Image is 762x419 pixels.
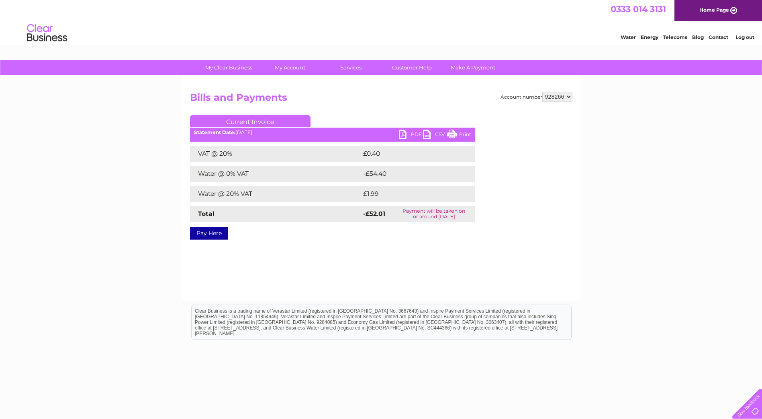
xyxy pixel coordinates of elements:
[27,21,67,45] img: logo.png
[692,34,704,40] a: Blog
[190,130,475,135] div: [DATE]
[447,130,471,141] a: Print
[663,34,687,40] a: Telecoms
[198,210,215,218] strong: Total
[190,146,361,162] td: VAT @ 20%
[440,60,506,75] a: Make A Payment
[709,34,728,40] a: Contact
[190,92,572,107] h2: Bills and Payments
[621,34,636,40] a: Water
[361,166,461,182] td: -£54.40
[190,115,311,127] a: Current Invoice
[423,130,447,141] a: CSV
[192,4,571,39] div: Clear Business is a trading name of Verastar Limited (registered in [GEOGRAPHIC_DATA] No. 3667643...
[257,60,323,75] a: My Account
[379,60,445,75] a: Customer Help
[611,4,666,14] a: 0333 014 3131
[196,60,262,75] a: My Clear Business
[361,146,457,162] td: £0.40
[318,60,384,75] a: Services
[501,92,572,102] div: Account number
[641,34,658,40] a: Energy
[190,186,361,202] td: Water @ 20% VAT
[190,166,361,182] td: Water @ 0% VAT
[399,130,423,141] a: PDF
[190,227,228,240] a: Pay Here
[393,206,475,222] td: Payment will be taken on or around [DATE]
[363,210,385,218] strong: -£52.01
[194,129,235,135] b: Statement Date:
[735,34,754,40] a: Log out
[361,186,456,202] td: £1.99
